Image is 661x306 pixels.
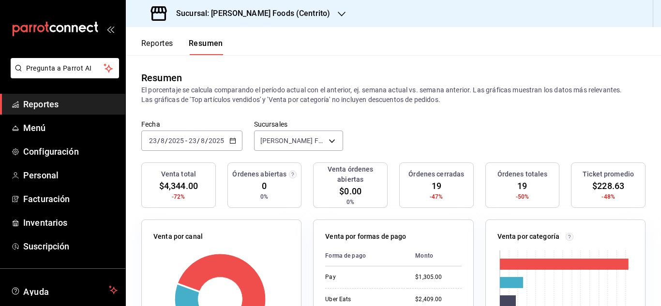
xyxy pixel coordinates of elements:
[516,192,529,201] span: -50%
[407,246,461,266] th: Monto
[153,232,203,242] p: Venta por canal
[325,273,400,281] div: Pay
[601,192,615,201] span: -48%
[11,58,119,78] button: Pregunta a Parrot AI
[262,179,267,192] span: 0
[7,70,119,80] a: Pregunta a Parrot AI
[23,98,118,111] span: Reportes
[497,169,548,179] h3: Órdenes totales
[168,137,184,145] input: ----
[339,185,361,198] span: $0.00
[497,232,560,242] p: Venta por categoría
[208,137,225,145] input: ----
[106,25,114,33] button: open_drawer_menu
[157,137,160,145] span: /
[185,137,187,145] span: -
[161,169,196,179] h3: Venta total
[23,192,118,205] span: Facturación
[23,145,118,158] span: Configuración
[432,179,441,192] span: 19
[346,198,354,206] span: 0%
[188,137,197,145] input: --
[141,39,173,55] button: Reportes
[205,137,208,145] span: /
[141,71,182,85] div: Resumen
[408,169,464,179] h3: Órdenes cerradas
[159,179,198,192] span: $4,344.00
[165,137,168,145] span: /
[517,179,527,192] span: 19
[23,169,118,182] span: Personal
[141,121,242,128] label: Fecha
[325,232,406,242] p: Venta por formas de pago
[197,137,200,145] span: /
[232,169,286,179] h3: Órdenes abiertas
[23,240,118,253] span: Suscripción
[415,295,461,304] div: $2,409.00
[141,39,223,55] div: navigation tabs
[260,192,268,201] span: 0%
[23,284,105,296] span: Ayuda
[189,39,223,55] button: Resumen
[200,137,205,145] input: --
[415,273,461,281] div: $1,305.00
[583,169,634,179] h3: Ticket promedio
[23,121,118,134] span: Menú
[325,246,407,266] th: Forma de pago
[325,295,400,304] div: Uber Eats
[160,137,165,145] input: --
[23,216,118,229] span: Inventarios
[592,179,624,192] span: $228.63
[317,164,383,185] h3: Venta órdenes abiertas
[260,136,325,146] span: [PERSON_NAME] Foods (Centrito)
[254,121,343,128] label: Sucursales
[141,85,646,104] p: El porcentaje se calcula comparando el período actual con el anterior, ej. semana actual vs. sema...
[26,63,104,73] span: Pregunta a Parrot AI
[172,192,185,201] span: -72%
[149,137,157,145] input: --
[168,8,330,19] h3: Sucursal: [PERSON_NAME] Foods (Centrito)
[430,192,443,201] span: -47%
